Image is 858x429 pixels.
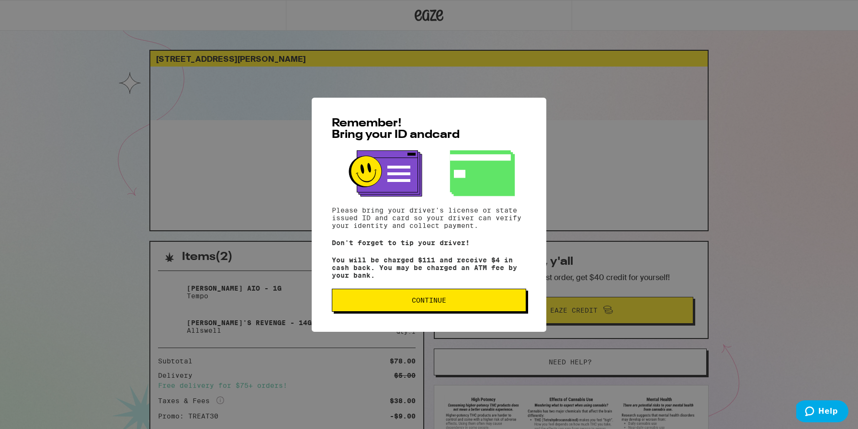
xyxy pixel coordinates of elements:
[332,239,526,247] p: Don't forget to tip your driver!
[332,118,460,141] span: Remember! Bring your ID and card
[332,206,526,229] p: Please bring your driver's license or state issued ID and card so your driver can verify your ide...
[332,256,526,279] p: You will be charged $111 and receive $4 in cash back. You may be charged an ATM fee by your bank.
[412,297,446,304] span: Continue
[796,400,848,424] iframe: Opens a widget where you can find more information
[332,289,526,312] button: Continue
